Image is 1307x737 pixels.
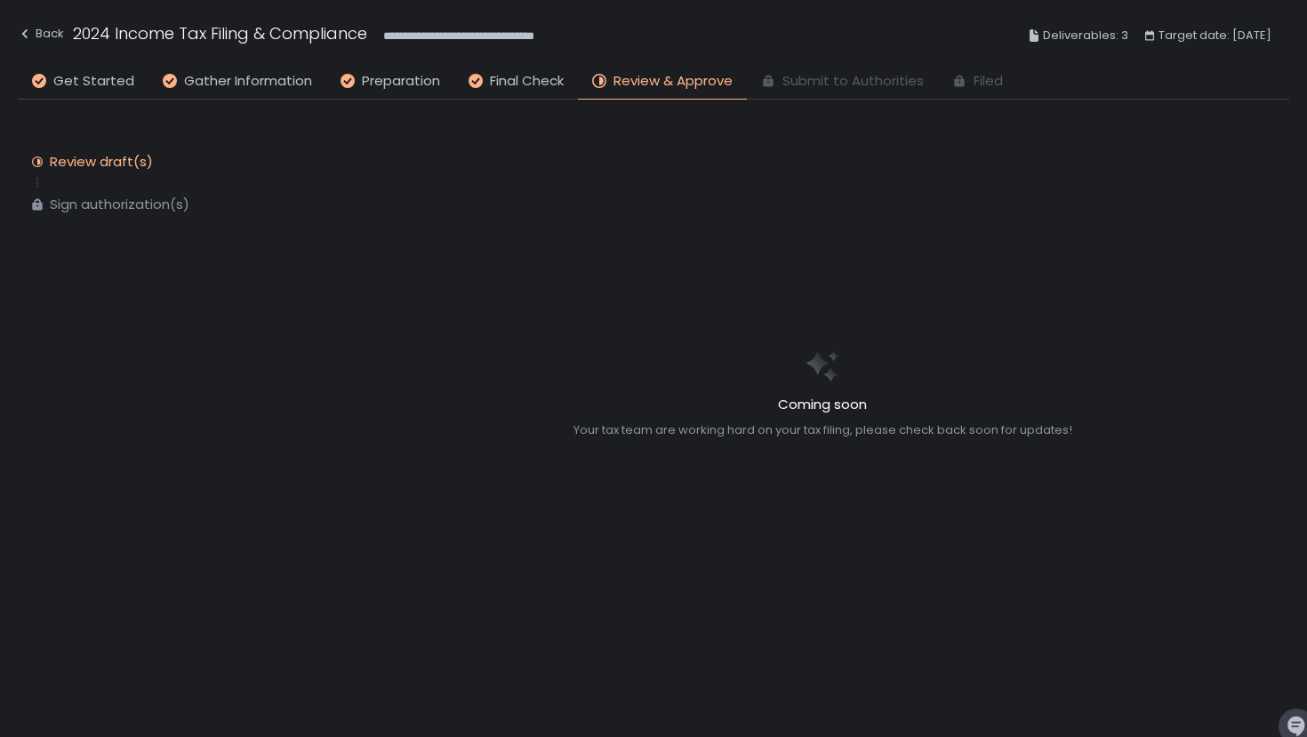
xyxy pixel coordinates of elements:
[613,71,733,92] span: Review & Approve
[573,422,1072,438] div: Your tax team are working hard on your tax filing, please check back soon for updates!
[18,21,64,51] button: Back
[1159,25,1271,46] span: Target date: [DATE]
[974,71,1003,92] span: Filed
[18,23,64,44] div: Back
[490,71,564,92] span: Final Check
[1043,25,1128,46] span: Deliverables: 3
[50,153,153,171] div: Review draft(s)
[782,71,924,92] span: Submit to Authorities
[73,21,367,45] h1: 2024 Income Tax Filing & Compliance
[573,395,1072,415] h2: Coming soon
[50,196,189,213] div: Sign authorization(s)
[53,71,134,92] span: Get Started
[362,71,440,92] span: Preparation
[184,71,312,92] span: Gather Information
